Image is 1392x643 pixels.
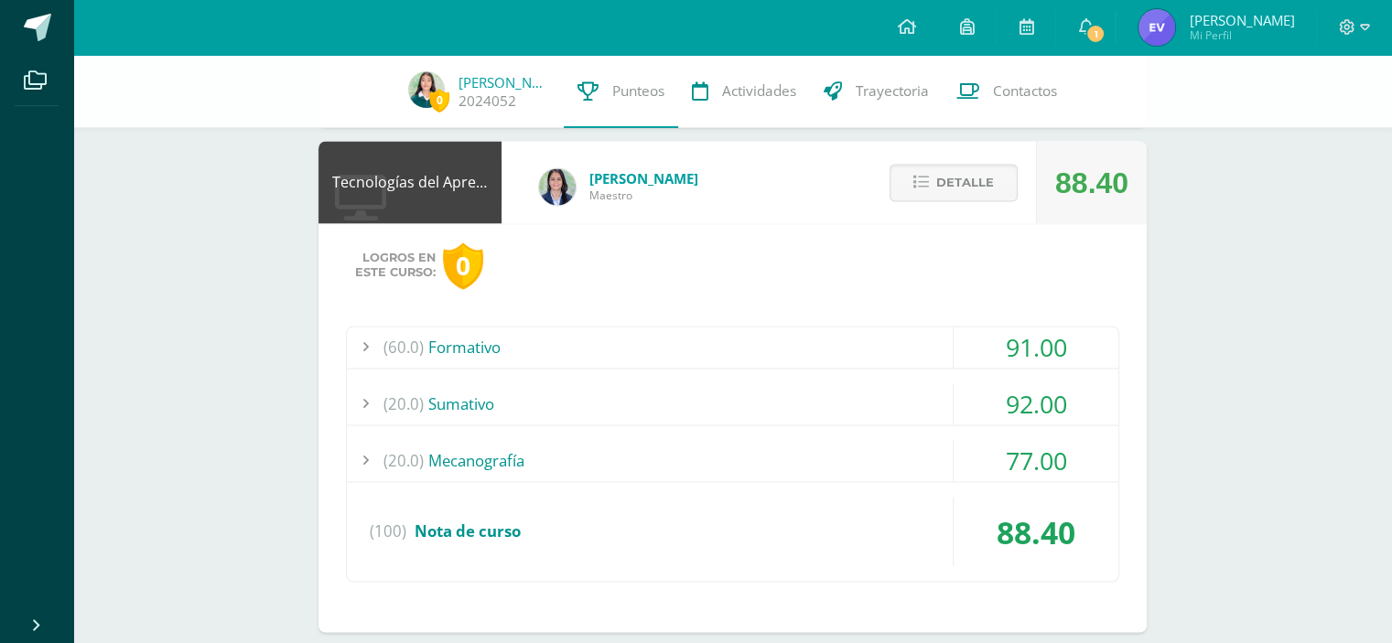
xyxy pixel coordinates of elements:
div: 0 [443,242,483,289]
a: Contactos [943,55,1071,128]
div: Sumativo [347,383,1118,424]
div: Formativo [347,327,1118,368]
img: 7489ccb779e23ff9f2c3e89c21f82ed0.png [539,168,576,205]
span: Maestro [589,188,698,203]
a: Punteos [564,55,678,128]
div: 91.00 [954,327,1118,368]
span: Mi Perfil [1189,27,1294,43]
a: Actividades [678,55,810,128]
div: 88.40 [954,497,1118,566]
span: (60.0) [383,327,424,368]
div: 77.00 [954,440,1118,481]
div: 92.00 [954,383,1118,424]
span: 1 [1085,24,1106,44]
span: (20.0) [383,383,424,424]
a: [PERSON_NAME] [459,73,550,91]
div: 88.40 [1055,142,1128,224]
img: 1d783d36c0c1c5223af21090f2d2739b.png [1138,9,1175,46]
span: Trayectoria [856,81,929,101]
span: Detalle [936,166,994,199]
span: Contactos [993,81,1057,101]
a: 2024052 [459,91,516,111]
div: Mecanografía [347,440,1118,481]
span: Nota de curso [415,520,521,541]
span: [PERSON_NAME] [1189,11,1294,29]
span: 0 [429,89,449,112]
button: Detalle [890,164,1018,201]
a: Trayectoria [810,55,943,128]
span: Logros en este curso: [355,251,436,280]
span: (100) [370,497,406,566]
img: 36401dd1118056176d29b60afdf4148b.png [408,71,445,108]
span: (20.0) [383,440,424,481]
span: Punteos [612,81,664,101]
div: Tecnologías del Aprendizaje y la Comunicación: Computación [318,141,502,223]
span: Actividades [722,81,796,101]
span: [PERSON_NAME] [589,169,698,188]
